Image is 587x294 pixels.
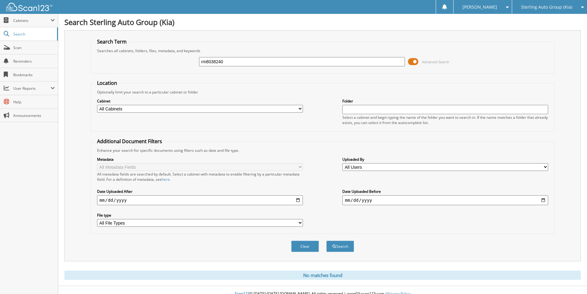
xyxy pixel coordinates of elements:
label: Folder [342,98,548,104]
div: Optionally limit your search to a particular cabinet or folder [94,89,551,95]
input: start [97,195,303,205]
span: User Reports [13,86,51,91]
span: Search [13,31,54,37]
span: Reminders [13,59,55,64]
span: Announcements [13,113,55,118]
button: Search [326,241,354,252]
label: Cabinet [97,98,303,104]
div: Searches all cabinets, folders, files, metadata, and keywords [94,48,551,53]
span: Bookmarks [13,72,55,77]
div: No matches found [64,271,581,280]
input: end [342,195,548,205]
span: [PERSON_NAME] [463,5,497,9]
span: Cabinets [13,18,51,23]
h1: Search Sterling Auto Group (Kia) [64,17,581,27]
div: Select a cabinet and begin typing the name of the folder you want to search in. If the name match... [342,115,548,125]
legend: Additional Document Filters [94,138,165,145]
label: Date Uploaded Before [342,189,548,194]
div: All metadata fields are searched by default. Select a cabinet with metadata to enable filtering b... [97,172,303,182]
span: Scan [13,45,55,50]
a: here [162,177,170,182]
span: Help [13,99,55,105]
div: Enhance your search for specific documents using filters such as date and file type. [94,148,551,153]
button: Clear [291,241,319,252]
legend: Search Term [94,38,130,45]
label: Metadata [97,157,303,162]
img: scan123-logo-white.svg [6,3,52,11]
label: Date Uploaded After [97,189,303,194]
legend: Location [94,80,120,86]
label: File type [97,213,303,218]
span: Sterling Auto Group (Kia) [521,5,572,9]
label: Uploaded By [342,157,548,162]
span: Advanced Search [422,60,449,64]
